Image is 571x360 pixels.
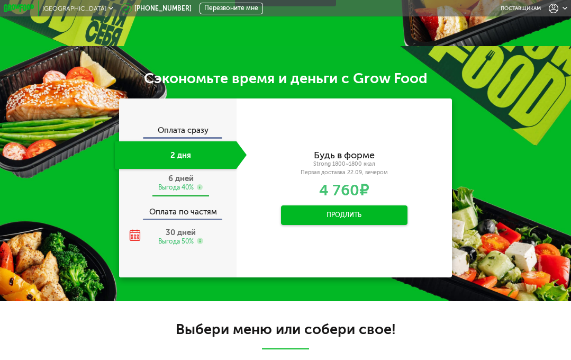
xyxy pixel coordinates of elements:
button: Перезвоните мне [200,3,263,14]
div: Первая доставка 22.09, вечером [237,169,452,176]
span: 6 дней [168,174,194,183]
div: Оплата сразу [120,125,236,137]
div: Оплата по частям [120,200,236,219]
div: Выгода 40% [158,183,194,192]
div: Выгода 50% [158,237,194,246]
span: ₽ [319,181,369,199]
span: 30 дней [166,228,196,237]
span: [GEOGRAPHIC_DATA] [42,5,106,12]
span: 4 760 [319,183,359,197]
button: Продлить [281,205,408,225]
a: [PHONE_NUMBER] [134,5,192,12]
div: Будь в форме [314,151,375,160]
div: Strong 1800~1800 ккал [237,160,452,168]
